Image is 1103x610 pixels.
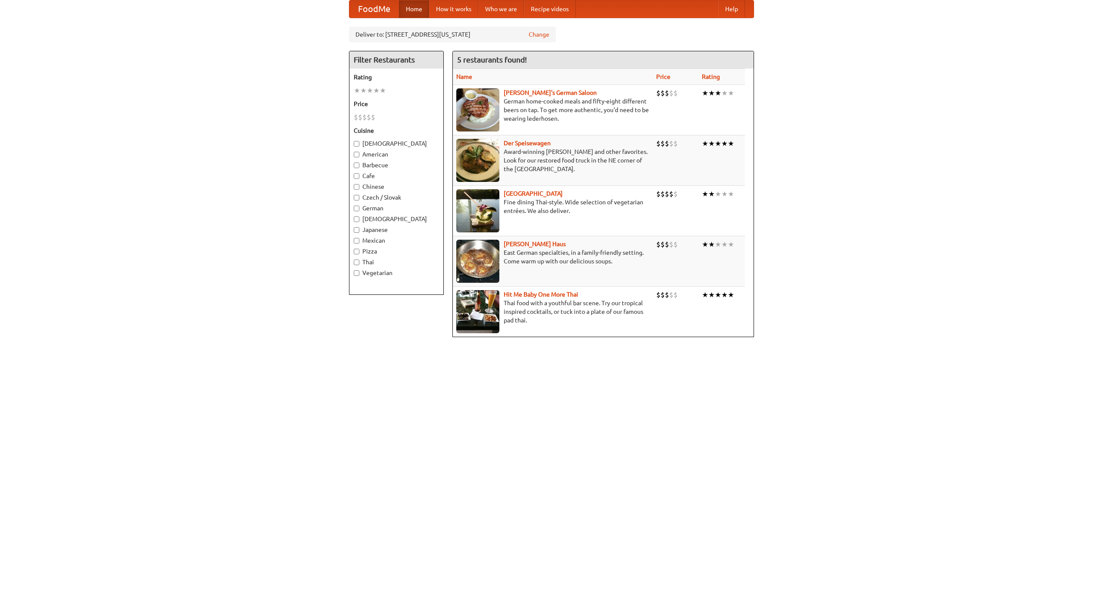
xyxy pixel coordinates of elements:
a: Price [656,73,670,80]
h5: Rating [354,73,439,81]
li: $ [669,240,673,249]
li: ★ [708,290,715,300]
li: ★ [728,290,734,300]
p: East German specialties, in a family-friendly setting. Come warm up with our delicious soups. [456,248,649,266]
li: ★ [721,189,728,199]
li: $ [661,240,665,249]
li: $ [673,88,678,98]
li: $ [665,189,669,199]
li: $ [661,139,665,148]
li: $ [665,139,669,148]
li: $ [673,240,678,249]
li: ★ [715,189,721,199]
label: Japanese [354,225,439,234]
li: $ [665,240,669,249]
a: Der Speisewagen [504,140,551,147]
a: Who we are [478,0,524,18]
label: Vegetarian [354,269,439,277]
li: $ [656,88,661,98]
li: ★ [715,240,721,249]
input: Thai [354,260,359,265]
li: $ [362,113,367,122]
li: ★ [721,139,728,148]
li: ★ [721,88,728,98]
h5: Cuisine [354,126,439,135]
li: ★ [702,139,708,148]
img: speisewagen.jpg [456,139,499,182]
li: ★ [708,189,715,199]
li: ★ [702,290,708,300]
li: ★ [721,240,728,249]
p: German home-cooked meals and fifty-eight different beers on tap. To get more authentic, you'd nee... [456,97,649,123]
a: [PERSON_NAME] Haus [504,241,566,247]
label: [DEMOGRAPHIC_DATA] [354,139,439,148]
li: $ [661,88,665,98]
li: ★ [715,290,721,300]
input: American [354,152,359,157]
a: Recipe videos [524,0,576,18]
label: Chinese [354,182,439,191]
input: Barbecue [354,163,359,168]
input: Mexican [354,238,359,244]
a: FoodMe [349,0,399,18]
li: ★ [373,86,380,95]
input: [DEMOGRAPHIC_DATA] [354,216,359,222]
b: Hit Me Baby One More Thai [504,291,578,298]
p: Award-winning [PERSON_NAME] and other favorites. Look for our restored food truck in the NE corne... [456,147,649,173]
li: ★ [380,86,386,95]
div: Deliver to: [STREET_ADDRESS][US_STATE] [349,27,556,42]
li: ★ [708,240,715,249]
img: kohlhaus.jpg [456,240,499,283]
li: $ [673,139,678,148]
li: $ [367,113,371,122]
li: $ [661,189,665,199]
input: Czech / Slovak [354,195,359,200]
input: Vegetarian [354,270,359,276]
a: How it works [429,0,478,18]
li: $ [656,189,661,199]
input: Japanese [354,227,359,233]
li: ★ [721,290,728,300]
a: [GEOGRAPHIC_DATA] [504,190,563,197]
li: ★ [360,86,367,95]
input: Pizza [354,249,359,254]
p: Thai food with a youthful bar scene. Try our tropical inspired cocktails, or tuck into a plate of... [456,299,649,325]
li: $ [656,290,661,300]
li: ★ [708,139,715,148]
input: Chinese [354,184,359,190]
img: babythai.jpg [456,290,499,333]
label: Czech / Slovak [354,193,439,202]
li: ★ [354,86,360,95]
li: ★ [728,240,734,249]
li: $ [673,290,678,300]
li: ★ [702,88,708,98]
label: German [354,204,439,213]
li: ★ [708,88,715,98]
li: $ [669,88,673,98]
input: Cafe [354,173,359,179]
a: [PERSON_NAME]'s German Saloon [504,89,597,96]
li: $ [656,240,661,249]
li: $ [673,189,678,199]
label: [DEMOGRAPHIC_DATA] [354,215,439,223]
a: Help [718,0,745,18]
li: $ [661,290,665,300]
li: $ [669,139,673,148]
a: Change [529,30,549,39]
h4: Filter Restaurants [349,51,443,69]
h5: Price [354,100,439,108]
ng-pluralize: 5 restaurants found! [457,56,527,64]
li: $ [371,113,375,122]
li: ★ [715,88,721,98]
p: Fine dining Thai-style. Wide selection of vegetarian entrées. We also deliver. [456,198,649,215]
li: $ [665,88,669,98]
li: ★ [728,88,734,98]
input: German [354,206,359,211]
li: ★ [702,240,708,249]
label: American [354,150,439,159]
label: Thai [354,258,439,266]
a: Name [456,73,472,80]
